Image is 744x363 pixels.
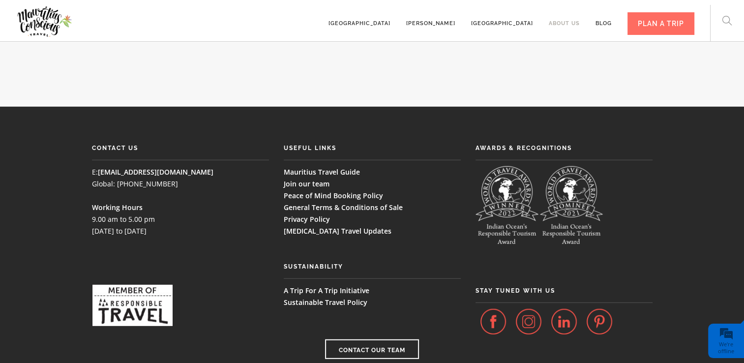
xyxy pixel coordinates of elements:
a: [PERSON_NAME] [406,5,455,32]
a: Join our team [284,179,329,188]
a: Peace of Mind Booking Policy [284,191,383,200]
img: Pinterest_Iconupdated.png [587,309,612,334]
img: Facebook_Iconupdated.png [480,309,506,334]
div: Leave a message [66,52,180,64]
h6: Sustainability [284,261,461,272]
img: indian-oceans-responsible-tourism-award-2022-winner-shield-white-128.png [476,166,538,249]
a: responsibletravel.com recommends Mauritius Conscious Travel [92,300,173,309]
p: 9.00 am to 5.00 pm [DATE] to [DATE] [92,202,269,261]
a: Blog [595,5,612,32]
a: Mauritius Travel Guide [284,167,360,177]
h6: CONTACT US [92,142,269,154]
a: PLAN A TRIP [627,5,694,32]
div: Minimize live chat window [161,5,185,29]
img: responsibletravel.com recommends Mauritius Conscious Travel [92,284,173,327]
a: [MEDICAL_DATA] Travel Updates [284,226,391,236]
p: E: Global: [PHONE_NUMBER] [92,166,269,190]
img: Mauritius Conscious Travel [16,3,73,40]
img: indian-oceans-responsible-tourism-award-2021-nominee-shield-white-128.png [540,166,603,249]
a: [EMAIL_ADDRESS][DOMAIN_NAME] [98,167,213,177]
a: [GEOGRAPHIC_DATA] [328,5,390,32]
a: Contact Our Team [325,339,419,359]
img: Linkedin_Iconupdated.png [551,309,577,334]
a: A Trip For A Trip Initiative [284,286,369,295]
a: Sustainable Travel Policy [284,298,367,307]
div: Navigation go back [11,51,26,65]
h6: Stay tuned with us [476,285,653,297]
a: [GEOGRAPHIC_DATA] [471,5,533,32]
a: General Terms & Conditions of Sale [284,203,403,212]
h6: Useful Links [284,142,461,154]
h6: Awards & Recognitions [476,142,653,154]
b: Working Hours [92,203,143,212]
input: Enter your last name [13,91,179,113]
a: Privacy Policy [284,214,330,224]
img: Instagram_Iconupdated.png [516,309,541,334]
div: PLAN A TRIP [627,12,694,35]
em: Submit [144,285,179,299]
textarea: Type your message and click 'Submit' [13,149,179,277]
a: About us [549,5,580,32]
input: Enter your email address [13,120,179,142]
div: We're offline [711,341,742,355]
